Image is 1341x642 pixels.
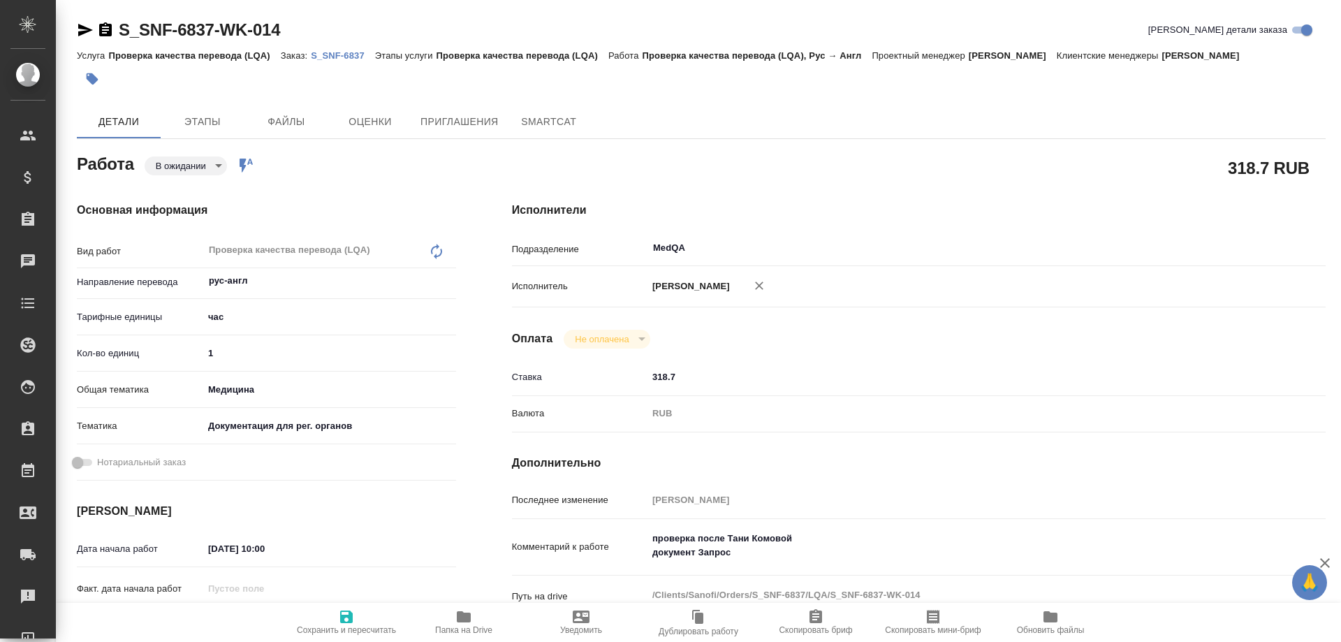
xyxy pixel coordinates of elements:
p: Услуга [77,50,108,61]
p: [PERSON_NAME] [1162,50,1250,61]
span: Нотариальный заказ [97,455,186,469]
p: Тематика [77,419,203,433]
h4: [PERSON_NAME] [77,503,456,520]
span: Детали [85,113,152,131]
p: Путь на drive [512,590,647,604]
p: Ставка [512,370,647,384]
span: Файлы [253,113,320,131]
button: Скопировать мини-бриф [874,603,992,642]
button: Добавить тэг [77,64,108,94]
h2: Работа [77,150,134,175]
span: Обновить файлы [1017,625,1085,635]
span: Папка на Drive [435,625,492,635]
p: Дата начала работ [77,542,203,556]
p: Комментарий к работе [512,540,647,554]
button: 🙏 [1292,565,1327,600]
button: Дублировать работу [640,603,757,642]
button: В ожидании [152,160,210,172]
p: Вид работ [77,245,203,258]
button: Удалить исполнителя [744,270,775,301]
p: Исполнитель [512,279,647,293]
p: [PERSON_NAME] [969,50,1057,61]
p: Проверка качества перевода (LQA), Рус → Англ [643,50,872,61]
div: Документация для рег. органов [203,414,456,438]
p: Этапы услуги [375,50,437,61]
input: Пустое поле [647,490,1258,510]
div: Медицина [203,378,456,402]
p: Кол-во единиц [77,346,203,360]
p: Клиентские менеджеры [1057,50,1162,61]
h2: 318.7 RUB [1228,156,1310,180]
button: Скопировать ссылку для ЯМессенджера [77,22,94,38]
button: Уведомить [522,603,640,642]
input: ✎ Введи что-нибудь [647,367,1258,387]
span: Дублировать работу [659,627,738,636]
p: Работа [608,50,643,61]
p: Общая тематика [77,383,203,397]
input: ✎ Введи что-нибудь [203,343,456,363]
h4: Исполнители [512,202,1326,219]
span: Уведомить [560,625,602,635]
p: Подразделение [512,242,647,256]
h4: Дополнительно [512,455,1326,472]
p: S_SNF-6837 [311,50,375,61]
button: Скопировать бриф [757,603,874,642]
textarea: проверка после Тани Комовой документ Запрос [647,527,1258,564]
span: [PERSON_NAME] детали заказа [1148,23,1287,37]
button: Open [448,279,451,282]
p: Валюта [512,407,647,421]
button: Обновить файлы [992,603,1109,642]
a: S_SNF-6837 [311,49,375,61]
p: Проверка качества перевода (LQA) [437,50,608,61]
p: [PERSON_NAME] [647,279,730,293]
span: Оценки [337,113,404,131]
textarea: /Clients/Sanofi/Orders/S_SNF-6837/LQA/S_SNF-6837-WK-014 [647,583,1258,607]
input: ✎ Введи что-нибудь [203,539,325,559]
span: 🙏 [1298,568,1321,597]
span: Этапы [169,113,236,131]
span: Скопировать мини-бриф [885,625,981,635]
input: Пустое поле [203,578,325,599]
a: S_SNF-6837-WK-014 [119,20,280,39]
p: Направление перевода [77,275,203,289]
p: Последнее изменение [512,493,647,507]
span: Сохранить и пересчитать [297,625,396,635]
p: Факт. дата начала работ [77,582,203,596]
span: SmartCat [515,113,582,131]
span: Скопировать бриф [779,625,852,635]
p: Тарифные единицы [77,310,203,324]
p: Проверка качества перевода (LQA) [108,50,280,61]
span: Приглашения [420,113,499,131]
div: RUB [647,402,1258,425]
p: Проектный менеджер [872,50,968,61]
h4: Оплата [512,330,553,347]
div: В ожидании [145,156,227,175]
p: Заказ: [281,50,311,61]
button: Папка на Drive [405,603,522,642]
button: Сохранить и пересчитать [288,603,405,642]
div: час [203,305,456,329]
button: Скопировать ссылку [97,22,114,38]
button: Open [1250,247,1253,249]
button: Не оплачена [571,333,633,345]
h4: Основная информация [77,202,456,219]
div: В ожидании [564,330,650,349]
